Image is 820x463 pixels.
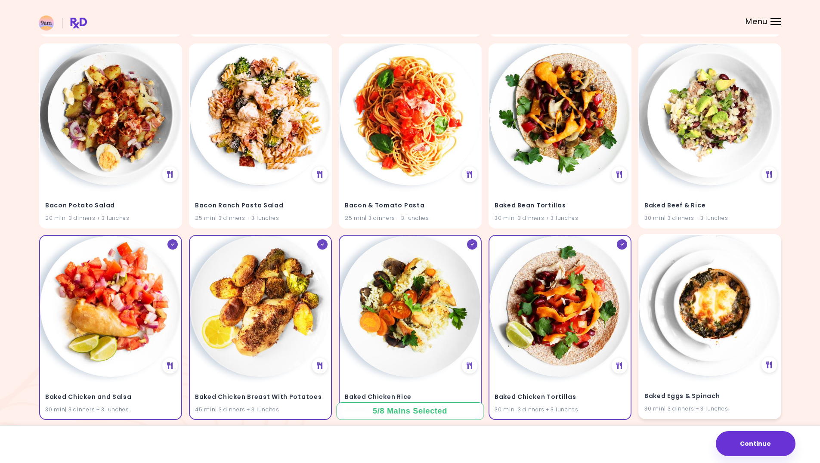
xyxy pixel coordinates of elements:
[612,167,627,182] div: See Meal Plan
[495,214,625,222] div: 30 min | 3 dinners + 3 lunches
[644,198,775,212] h4: Baked Beef & Rice
[495,198,625,212] h4: Baked Bean Tortillas
[495,390,625,404] h4: Baked Chicken Tortillas
[462,358,477,373] div: See Meal Plan
[195,214,326,222] div: 25 min | 3 dinners + 3 lunches
[312,358,328,373] div: See Meal Plan
[761,357,777,373] div: See Meal Plan
[345,390,476,404] h4: Baked Chicken Rice
[746,18,767,25] span: Menu
[162,358,178,373] div: See Meal Plan
[462,167,477,182] div: See Meal Plan
[195,198,326,212] h4: Bacon Ranch Pasta Salad
[312,167,328,182] div: See Meal Plan
[367,406,454,417] div: 5 / 8 Mains Selected
[644,214,775,222] div: 30 min | 3 dinners + 3 lunches
[45,390,176,404] h4: Baked Chicken and Salsa
[644,405,775,413] div: 30 min | 3 dinners + 3 lunches
[195,406,326,414] div: 45 min | 3 dinners + 3 lunches
[45,406,176,414] div: 30 min | 3 dinners + 3 lunches
[345,198,476,212] h4: Bacon & Tomato Pasta
[345,214,476,222] div: 25 min | 3 dinners + 3 lunches
[716,431,795,456] button: Continue
[162,167,178,182] div: See Meal Plan
[39,15,87,31] img: RxDiet
[495,406,625,414] div: 30 min | 3 dinners + 3 lunches
[45,214,176,222] div: 20 min | 3 dinners + 3 lunches
[612,358,627,373] div: See Meal Plan
[761,167,777,182] div: See Meal Plan
[644,389,775,403] h4: Baked Eggs & Spinach
[195,390,326,404] h4: Baked Chicken Breast With Potatoes
[45,198,176,212] h4: Bacon Potato Salad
